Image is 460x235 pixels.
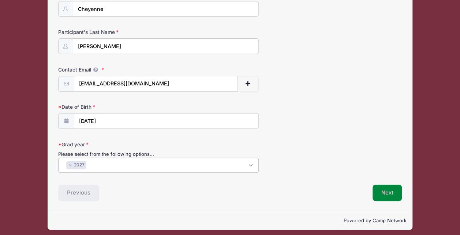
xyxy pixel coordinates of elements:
[62,162,66,168] textarea: Search
[73,38,259,54] input: Participant's Last Name
[73,1,259,17] input: Participant's First Name
[373,185,402,201] button: Next
[74,162,85,169] span: 2027
[58,28,173,36] label: Participant's Last Name
[58,141,173,148] label: Grad year
[74,76,238,92] input: email@email.com
[58,151,259,158] div: Please select from the following options...
[58,103,173,111] label: Date of Birth
[74,113,259,129] input: mm/dd/yyyy
[68,164,72,167] button: Remove item
[58,66,173,73] label: Contact Email
[66,161,86,169] li: 2027
[53,217,407,224] p: Powered by Camp Network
